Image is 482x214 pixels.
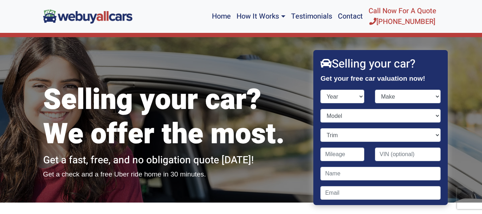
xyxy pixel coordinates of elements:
[321,75,425,82] strong: Get your free car valuation now!
[43,154,304,166] h2: Get a fast, free, and no obligation quote [DATE]!
[335,3,366,30] a: Contact
[288,3,335,30] a: Testimonials
[375,148,441,161] input: VIN (optional)
[209,3,234,30] a: Home
[366,3,439,30] a: Call Now For A Quote[PHONE_NUMBER]
[43,9,132,23] img: We Buy All Cars in NJ logo
[321,167,441,180] input: Name
[321,148,365,161] input: Mileage
[234,3,288,30] a: How It Works
[43,169,304,180] p: Get a check and a free Uber ride home in 30 minutes.
[321,57,441,71] h2: Selling your car?
[321,186,441,200] input: Email
[43,83,304,151] h1: Selling your car? We offer the most.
